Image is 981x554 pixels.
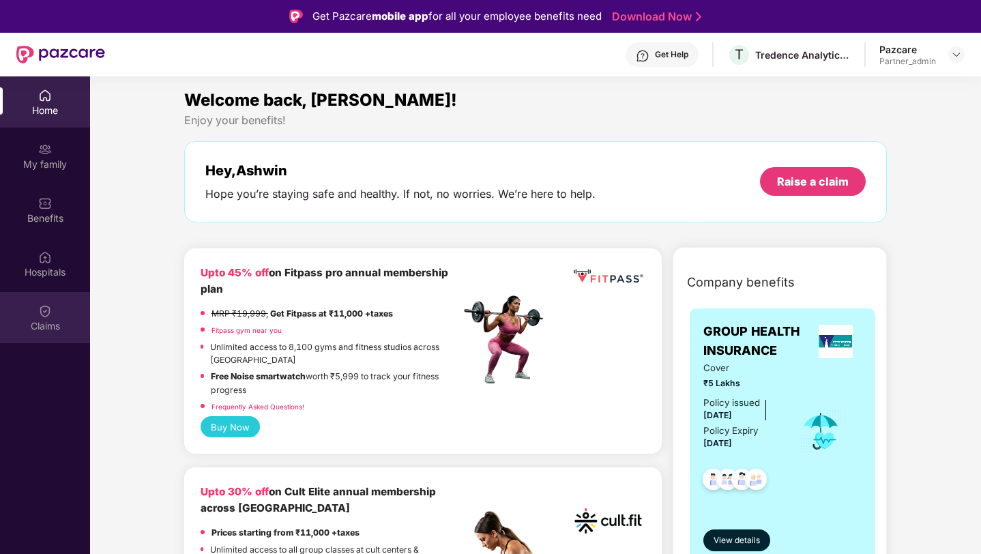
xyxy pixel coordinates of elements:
[696,10,701,24] img: Stroke
[38,196,52,210] img: svg+xml;base64,PHN2ZyBpZD0iQmVuZWZpdHMiIHhtbG5zPSJodHRwOi8vd3d3LnczLm9yZy8yMDAwL3N2ZyIgd2lkdGg9Ij...
[612,10,697,24] a: Download Now
[879,56,936,67] div: Partner_admin
[703,396,760,410] div: Policy issued
[201,266,448,295] b: on Fitpass pro annual membership plan
[711,465,744,498] img: svg+xml;base64,PHN2ZyB4bWxucz0iaHR0cDovL3d3dy53My5vcmcvMjAwMC9zdmciIHdpZHRoPSI0OC45MTUiIGhlaWdodD...
[703,438,732,448] span: [DATE]
[211,371,306,381] strong: Free Noise smartwatch
[697,465,730,498] img: svg+xml;base64,PHN2ZyB4bWxucz0iaHR0cDovL3d3dy53My5vcmcvMjAwMC9zdmciIHdpZHRoPSI0OC45NDMiIGhlaWdodD...
[703,424,758,438] div: Policy Expiry
[740,465,773,498] img: svg+xml;base64,PHN2ZyB4bWxucz0iaHR0cDovL3d3dy53My5vcmcvMjAwMC9zdmciIHdpZHRoPSI0OC45NDMiIGhlaWdodD...
[201,485,269,498] b: Upto 30% off
[799,409,843,454] img: icon
[725,465,759,498] img: svg+xml;base64,PHN2ZyB4bWxucz0iaHR0cDovL3d3dy53My5vcmcvMjAwMC9zdmciIHdpZHRoPSI0OC45NDMiIGhlaWdodD...
[703,410,732,420] span: [DATE]
[184,90,457,110] span: Welcome back, [PERSON_NAME]!
[16,46,105,63] img: New Pazcare Logo
[879,43,936,56] div: Pazcare
[703,529,770,551] button: View details
[289,10,303,23] img: Logo
[211,403,304,411] a: Frequently Asked Questions!
[210,340,460,367] p: Unlimited access to 8,100 gyms and fitness studios across [GEOGRAPHIC_DATA]
[655,49,688,60] div: Get Help
[211,326,282,334] a: Fitpass gym near you
[460,292,555,388] img: fpp.png
[714,534,760,547] span: View details
[201,416,260,437] button: Buy Now
[211,308,268,319] del: MRP ₹19,999,
[205,187,596,201] div: Hope you’re staying safe and healthy. If not, no worries. We’re here to help.
[951,49,962,60] img: svg+xml;base64,PHN2ZyBpZD0iRHJvcGRvd24tMzJ4MzIiIHhtbG5zPSJodHRwOi8vd3d3LnczLm9yZy8yMDAwL3N2ZyIgd2...
[38,304,52,318] img: svg+xml;base64,PHN2ZyBpZD0iQ2xhaW0iIHhtbG5zPSJodHRwOi8vd3d3LnczLm9yZy8yMDAwL3N2ZyIgd2lkdGg9IjIwIi...
[201,485,436,514] b: on Cult Elite annual membership across [GEOGRAPHIC_DATA]
[571,265,645,288] img: fppp.png
[38,250,52,264] img: svg+xml;base64,PHN2ZyBpZD0iSG9zcGl0YWxzIiB4bWxucz0iaHR0cDovL3d3dy53My5vcmcvMjAwMC9zdmciIHdpZHRoPS...
[703,377,780,390] span: ₹5 Lakhs
[687,273,795,292] span: Company benefits
[270,308,393,319] strong: Get Fitpass at ₹11,000 +taxes
[735,46,744,63] span: T
[755,48,851,61] div: Tredence Analytics Solutions Private Limited
[819,325,853,358] img: insurerLogo
[38,89,52,102] img: svg+xml;base64,PHN2ZyBpZD0iSG9tZSIgeG1sbnM9Imh0dHA6Ly93d3cudzMub3JnLzIwMDAvc3ZnIiB3aWR0aD0iMjAiIG...
[211,527,360,538] strong: Prices starting from ₹11,000 +taxes
[312,8,602,25] div: Get Pazcare for all your employee benefits need
[703,361,780,375] span: Cover
[38,143,52,156] img: svg+xml;base64,PHN2ZyB3aWR0aD0iMjAiIGhlaWdodD0iMjAiIHZpZXdCb3g9IjAgMCAyMCAyMCIgZmlsbD0ibm9uZSIgeG...
[372,10,428,23] strong: mobile app
[205,162,596,179] div: Hey, Ashwin
[703,322,809,361] span: GROUP HEALTH INSURANCE
[211,370,460,396] p: worth ₹5,999 to track your fitness progress
[184,113,888,128] div: Enjoy your benefits!
[777,174,849,189] div: Raise a claim
[201,266,269,279] b: Upto 45% off
[636,49,649,63] img: svg+xml;base64,PHN2ZyBpZD0iSGVscC0zMngzMiIgeG1sbnM9Imh0dHA6Ly93d3cudzMub3JnLzIwMDAvc3ZnIiB3aWR0aD...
